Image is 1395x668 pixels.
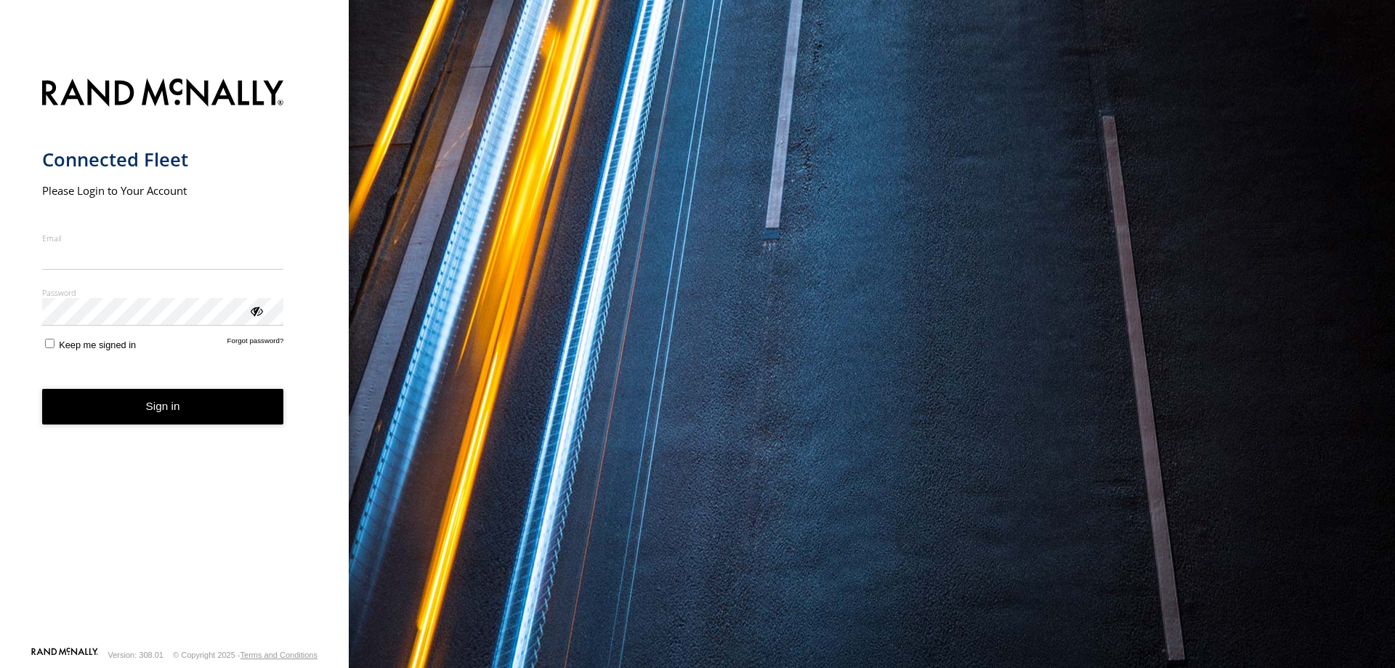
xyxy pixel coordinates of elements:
[227,337,284,350] a: Forgot password?
[31,648,98,662] a: Visit our Website
[42,233,284,244] label: Email
[42,76,284,113] img: Rand McNally
[42,389,284,424] button: Sign in
[45,339,54,348] input: Keep me signed in
[248,303,263,318] div: ViewPassword
[42,183,284,198] h2: Please Login to Your Account
[42,148,284,172] h1: Connected Fleet
[173,651,318,659] div: © Copyright 2025 -
[42,70,307,646] form: main
[42,287,284,298] label: Password
[240,651,318,659] a: Terms and Conditions
[59,339,136,350] span: Keep me signed in
[108,651,163,659] div: Version: 308.01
